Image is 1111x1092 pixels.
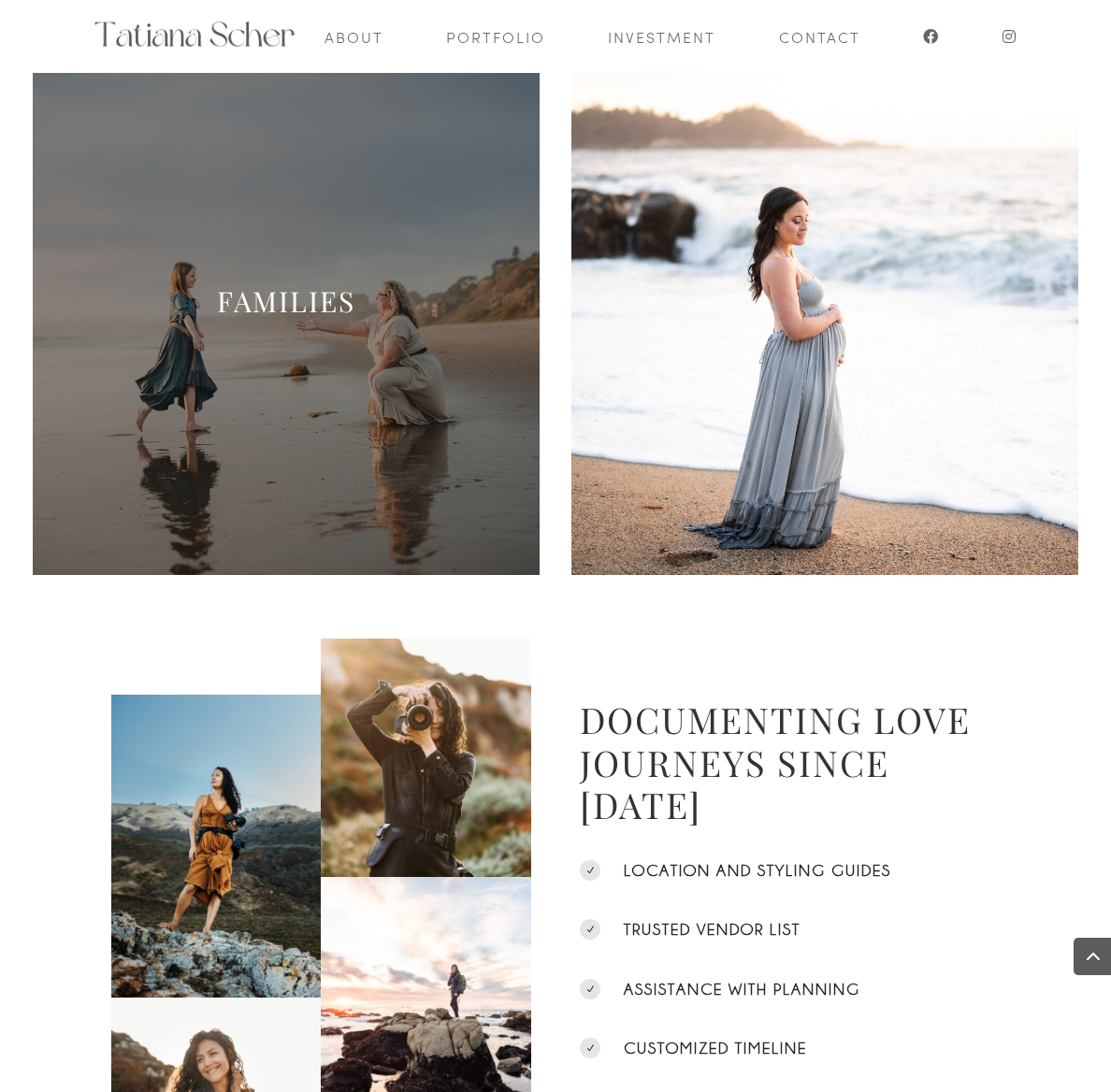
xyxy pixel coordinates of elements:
[624,921,801,938] span: trusted vendor list
[580,860,600,881] span: N
[571,558,1078,581] a: Carmel maternity photo
[580,979,600,999] span: N
[111,695,322,998] img: Carmel-photographer
[94,22,296,47] img: Elopement photography
[321,639,531,877] img: Monterey Photographer
[580,696,971,828] span: Documenting Love Journeys since [DATE]
[580,919,600,940] span: N
[33,558,540,581] a: Family and maternity photography portfolio
[580,1038,600,1058] span: N
[624,862,891,879] span: location and styling guides
[217,282,355,320] a: FAMILIES
[624,1040,807,1056] span: customized timeline
[624,981,860,998] span: assistance with planning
